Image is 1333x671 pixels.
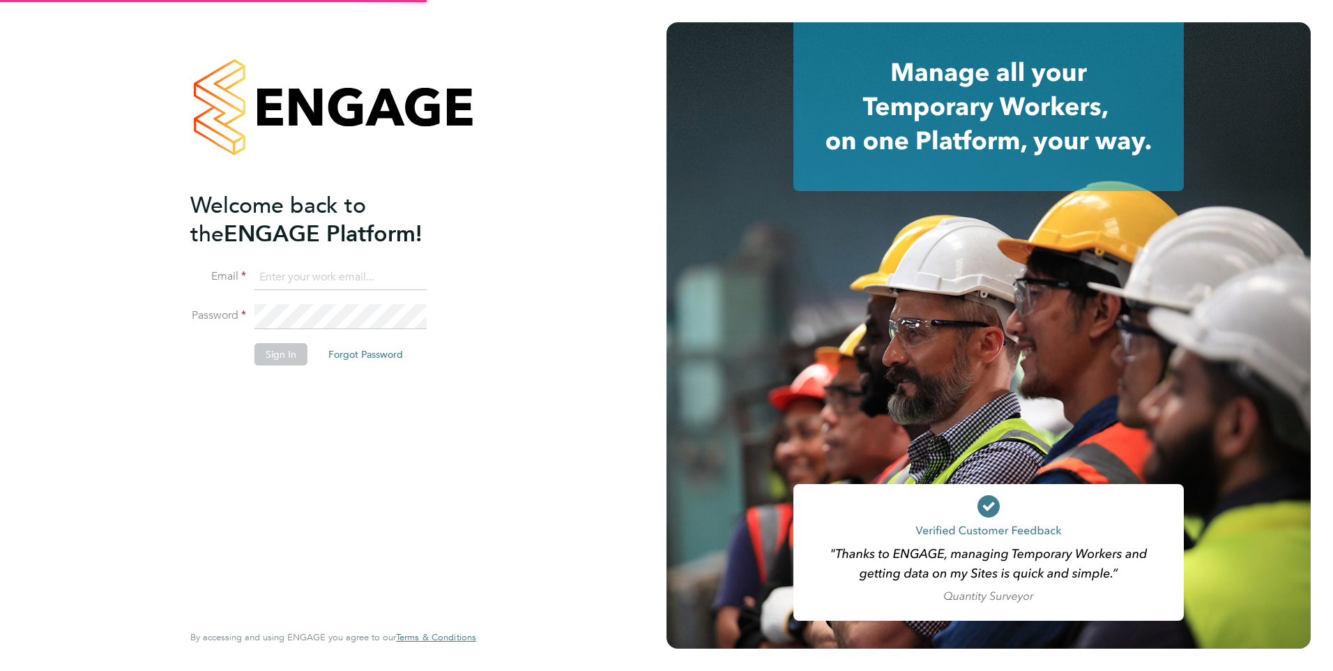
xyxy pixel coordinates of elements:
button: Sign In [254,343,307,365]
a: Terms & Conditions [396,632,476,643]
button: Forgot Password [317,343,414,365]
span: By accessing and using ENGAGE you agree to our [190,631,476,643]
label: Email [190,269,246,284]
input: Enter your work email... [254,265,427,290]
label: Password [190,308,246,323]
h2: ENGAGE Platform! [190,191,462,248]
span: Welcome back to the [190,192,366,248]
span: Terms & Conditions [396,631,476,643]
